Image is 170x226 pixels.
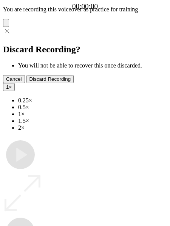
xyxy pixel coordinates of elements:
li: 0.25× [18,97,167,104]
li: You will not be able to recover this once discarded. [18,62,167,69]
h2: Discard Recording? [3,44,167,55]
button: 1× [3,83,15,91]
button: Discard Recording [26,75,74,83]
button: Cancel [3,75,25,83]
li: 2× [18,124,167,131]
li: 1× [18,111,167,118]
li: 0.5× [18,104,167,111]
a: 00:00:00 [72,2,98,11]
p: You are recording this voiceover as practice for training [3,6,167,13]
li: 1.5× [18,118,167,124]
span: 1 [6,84,9,90]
